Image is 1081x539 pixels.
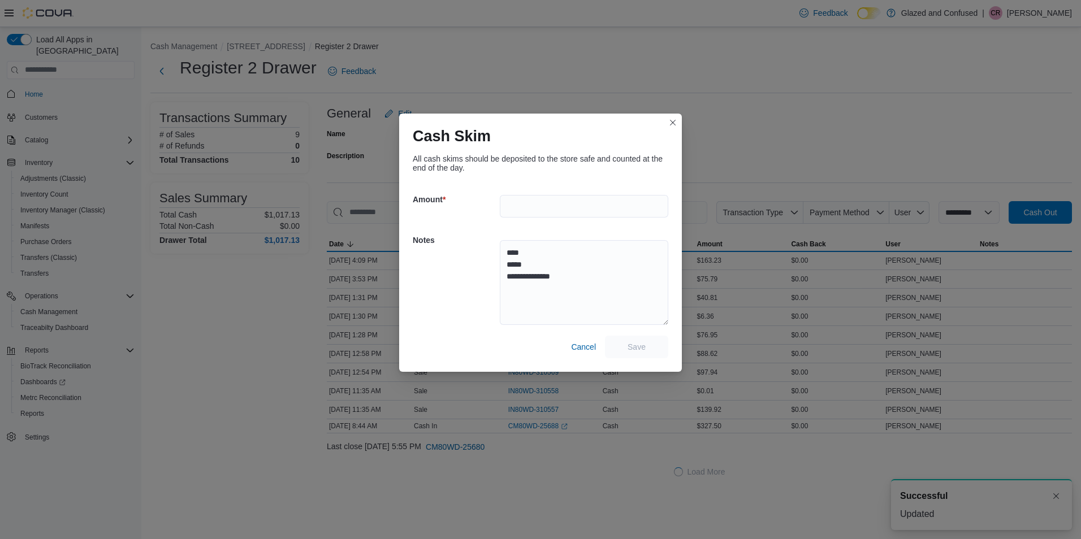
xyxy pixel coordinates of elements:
span: Save [628,341,646,353]
div: All cash skims should be deposited to the store safe and counted at the end of the day. [413,154,668,172]
button: Closes this modal window [666,116,680,129]
span: Cancel [571,341,596,353]
button: Save [605,336,668,358]
h1: Cash Skim [413,127,491,145]
button: Cancel [567,336,600,358]
h5: Notes [413,229,498,251]
h5: Amount [413,188,498,211]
